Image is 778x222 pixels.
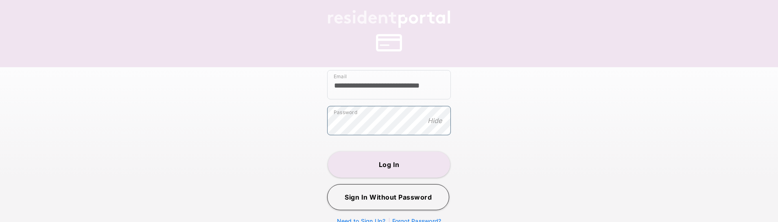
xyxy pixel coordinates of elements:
button: Sign In Without Password [327,184,449,210]
button: Hide [425,116,444,125]
button: Log In [328,152,450,178]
